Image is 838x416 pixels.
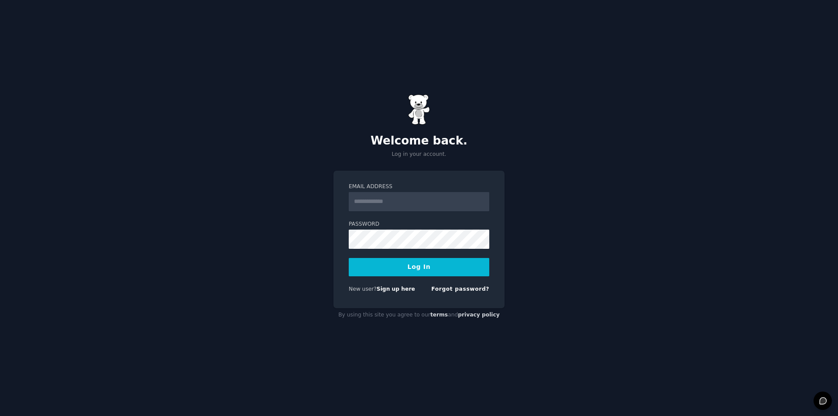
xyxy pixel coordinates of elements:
a: terms [430,312,448,318]
img: Gummy Bear [408,94,430,125]
label: Email Address [349,183,489,191]
a: Forgot password? [431,286,489,292]
div: By using this site you agree to our and [333,308,505,322]
span: New user? [349,286,377,292]
p: Log in your account. [333,151,505,158]
label: Password [349,220,489,228]
a: privacy policy [458,312,500,318]
h2: Welcome back. [333,134,505,148]
a: Sign up here [377,286,415,292]
button: Log In [349,258,489,276]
